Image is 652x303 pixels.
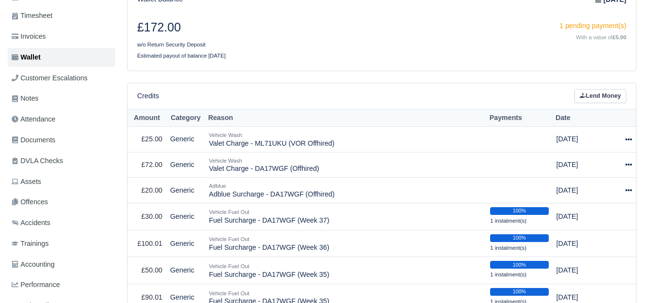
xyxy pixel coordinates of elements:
a: Accounting [8,255,115,274]
span: Timesheet [12,10,52,21]
td: £20.00 [127,178,166,203]
small: Vehicle Fuel Out [209,263,249,269]
td: Fuel Surcharge - DA17WGF (Week 35) [205,257,486,284]
td: Generic [166,178,205,203]
th: Date [553,109,616,127]
td: [DATE] [553,257,616,284]
span: Accidents [12,217,50,228]
a: DVLA Checks [8,151,115,170]
span: Assets [12,176,41,187]
a: Documents [8,131,115,150]
small: 1 instalment(s) [490,218,526,224]
td: [DATE] [553,152,616,178]
a: Lend Money [574,89,626,103]
small: 1 instalment(s) [490,245,526,251]
th: Amount [127,109,166,127]
td: Valet Charge - ML71UKU (VOR Offhired) [205,127,486,152]
small: Vehicle Fuel Out [209,236,249,242]
a: Notes [8,89,115,108]
small: 1 instalment(s) [490,272,526,277]
a: Trainings [8,234,115,253]
span: Trainings [12,238,48,249]
td: [DATE] [553,230,616,257]
td: Valet Charge - DA17WGF (Offhired) [205,152,486,178]
td: [DATE] [553,203,616,230]
td: £25.00 [127,127,166,152]
span: Performance [12,279,60,290]
span: Attendance [12,114,55,125]
div: 100% [490,207,548,215]
a: Customer Escalations [8,69,115,88]
span: DVLA Checks [12,155,63,167]
td: Generic [166,203,205,230]
h6: Credits [137,92,159,100]
small: Vehicle Fuel Out [209,209,249,215]
small: Vehicle Fuel Out [209,290,249,296]
th: Reason [205,109,486,127]
span: Invoices [12,31,46,42]
span: Customer Escalations [12,73,88,84]
a: Wallet [8,48,115,67]
a: Timesheet [8,6,115,25]
div: 100% [490,234,548,242]
td: Fuel Surcharge - DA17WGF (Week 37) [205,203,486,230]
td: £72.00 [127,152,166,178]
div: 100% [490,288,548,296]
a: Performance [8,275,115,294]
span: Accounting [12,259,55,270]
td: [DATE] [553,178,616,203]
a: Assets [8,172,115,191]
small: Adblue [209,183,226,189]
td: Generic [166,152,205,178]
td: £50.00 [127,257,166,284]
small: w/o Return Security Deposit [137,42,206,47]
small: With a value of [576,34,626,40]
td: Fuel Surcharge - DA17WGF (Week 36) [205,230,486,257]
small: Vehicle Wash [209,132,242,138]
td: Generic [166,230,205,257]
small: Estimated payout of balance [DATE] [137,53,226,59]
small: Vehicle Wash [209,158,242,164]
a: Accidents [8,213,115,232]
td: Generic [166,127,205,152]
a: Invoices [8,27,115,46]
iframe: Chat Widget [604,257,652,303]
span: Notes [12,93,38,104]
div: 100% [490,261,548,269]
div: 1 pending payment(s) [389,20,627,31]
th: Category [166,109,205,127]
td: Generic [166,257,205,284]
th: Payments [486,109,552,127]
a: Attendance [8,110,115,129]
span: Wallet [12,52,41,63]
a: Offences [8,193,115,212]
strong: £5.00 [613,34,626,40]
span: Offences [12,197,48,208]
td: Adblue Surcharge - DA17WGF (Offhired) [205,178,486,203]
td: £30.00 [127,203,166,230]
td: [DATE] [553,127,616,152]
span: Documents [12,135,55,146]
td: £100.01 [127,230,166,257]
h3: £172.00 [137,20,375,35]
